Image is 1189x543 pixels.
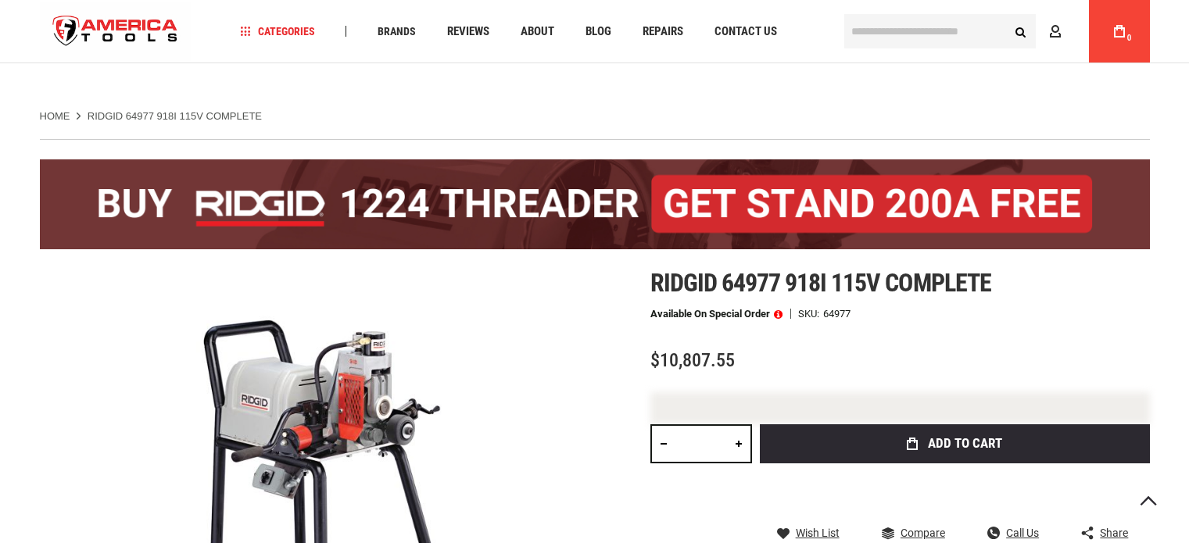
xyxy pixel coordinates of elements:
[798,309,823,319] strong: SKU
[760,424,1150,463] button: Add to Cart
[440,21,496,42] a: Reviews
[1127,34,1132,42] span: 0
[40,159,1150,249] img: BOGO: Buy the RIDGID® 1224 Threader (26092), get the 92467 200A Stand FREE!
[521,26,554,38] span: About
[88,110,262,122] strong: RIDGID 64977 918I 115V COMPLETE
[777,526,840,540] a: Wish List
[514,21,561,42] a: About
[40,2,192,61] a: store logo
[643,26,683,38] span: Repairs
[1006,16,1036,46] button: Search
[378,26,416,37] span: Brands
[987,526,1039,540] a: Call Us
[901,527,945,538] span: Compare
[796,527,840,538] span: Wish List
[233,21,322,42] a: Categories
[1100,527,1128,538] span: Share
[40,2,192,61] img: America Tools
[240,26,315,37] span: Categories
[650,309,783,320] p: Available on Special Order
[882,526,945,540] a: Compare
[707,21,784,42] a: Contact Us
[1006,527,1039,538] span: Call Us
[714,26,777,38] span: Contact Us
[371,21,423,42] a: Brands
[447,26,489,38] span: Reviews
[40,109,70,123] a: Home
[650,349,735,371] span: $10,807.55
[578,21,618,42] a: Blog
[650,268,991,298] span: Ridgid 64977 918i 115v complete
[636,21,690,42] a: Repairs
[928,437,1002,450] span: Add to Cart
[823,309,851,319] div: 64977
[586,26,611,38] span: Blog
